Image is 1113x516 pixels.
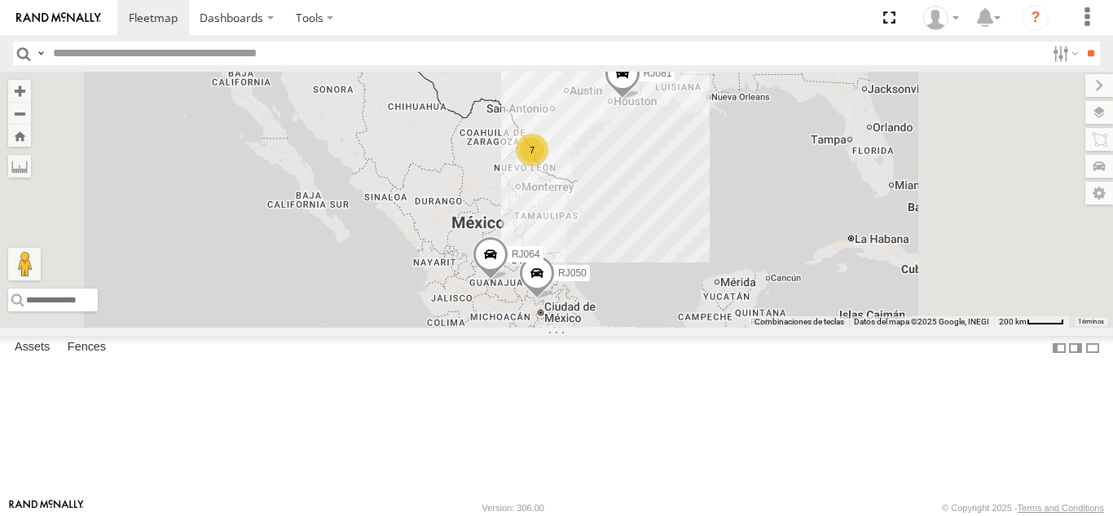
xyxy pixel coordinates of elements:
div: © Copyright 2025 - [942,503,1104,513]
button: Zoom in [8,80,31,102]
span: Datos del mapa ©2025 Google, INEGI [854,317,989,326]
label: Hide Summary Table [1084,336,1101,359]
label: Search Query [34,42,47,65]
button: Escala del mapa: 200 km por 42 píxeles [994,316,1069,328]
a: Términos (se abre en una nueva pestaña) [1078,318,1104,324]
span: RJ064 [512,249,540,260]
label: Dock Summary Table to the Left [1051,336,1067,359]
img: rand-logo.svg [16,12,101,24]
button: Arrastra al hombrecito al mapa para abrir Street View [8,248,41,280]
div: GP 100 [917,6,965,30]
label: Map Settings [1085,182,1113,205]
a: Visit our Website [9,500,84,516]
span: RJ050 [558,267,587,279]
button: Zoom out [8,102,31,125]
button: Zoom Home [8,125,31,147]
button: Combinaciones de teclas [754,316,844,328]
label: Fences [59,337,114,359]
label: Dock Summary Table to the Right [1067,336,1084,359]
span: RJ081 [644,68,672,79]
div: Version: 306.00 [482,503,544,513]
label: Search Filter Options [1046,42,1081,65]
label: Measure [8,155,31,178]
i: ? [1023,5,1049,31]
div: 7 [516,134,548,166]
a: Terms and Conditions [1018,503,1104,513]
span: 200 km [999,317,1027,326]
label: Assets [7,337,58,359]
